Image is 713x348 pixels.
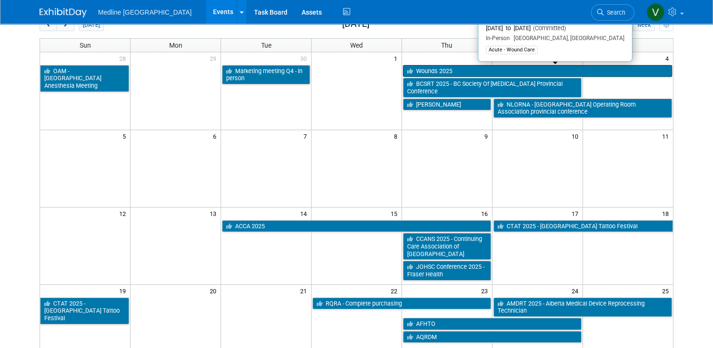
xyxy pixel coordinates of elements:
span: 6 [212,130,221,142]
a: Marketing meeting Q4 - in person [222,65,310,84]
span: 13 [209,207,221,219]
span: 18 [661,207,673,219]
span: 5 [122,130,130,142]
div: [DATE] to [DATE] [486,25,624,33]
a: NLORNA - [GEOGRAPHIC_DATA] Operating Room Association provincial conference [493,99,672,118]
span: 7 [303,130,311,142]
span: 22 [390,285,402,297]
a: ACCA 2025 [222,220,491,232]
span: 28 [118,52,130,64]
a: AFHTO [403,318,582,330]
div: Acute - Wound Care [486,46,538,54]
span: Sun [80,41,91,49]
a: AMDRT 2025 - Alberta Medical Device Reprocessing Technician [493,298,672,317]
span: 17 [571,207,582,219]
a: BCSRT 2025 - BC Society Of [MEDICAL_DATA] Provincial Conference [403,78,582,97]
h2: [DATE] [342,19,369,29]
button: week [633,19,655,31]
span: 15 [390,207,402,219]
span: 30 [299,52,311,64]
span: 9 [484,130,492,142]
a: CCANS 2025 - Continuing Care Association of [GEOGRAPHIC_DATA] [403,233,491,260]
span: 24 [571,285,582,297]
span: 1 [393,52,402,64]
a: JOHSC Conference 2025 - Fraser Health [403,261,491,280]
span: 20 [209,285,221,297]
a: Wounds 2025 [403,65,672,77]
span: 23 [480,285,492,297]
span: 21 [299,285,311,297]
a: Search [591,4,634,21]
span: 19 [118,285,130,297]
a: CTAT 2025 - [GEOGRAPHIC_DATA] Tattoo Festival [493,220,673,232]
span: 16 [480,207,492,219]
img: ExhibitDay [40,8,87,17]
span: 8 [393,130,402,142]
span: Mon [169,41,182,49]
span: Wed [350,41,363,49]
a: OAM - [GEOGRAPHIC_DATA] Anesthesia Meeting [40,65,129,92]
button: prev [40,19,57,31]
span: 10 [571,130,582,142]
span: Medline [GEOGRAPHIC_DATA] [98,8,192,16]
a: [PERSON_NAME] [403,99,491,111]
span: Search [604,9,625,16]
span: 14 [299,207,311,219]
span: 25 [661,285,673,297]
span: Thu [441,41,452,49]
span: 29 [209,52,221,64]
span: In-Person [486,35,510,41]
span: [GEOGRAPHIC_DATA], [GEOGRAPHIC_DATA] [510,35,624,41]
a: AQRDM [403,331,582,343]
span: 4 [664,52,673,64]
button: myCustomButton [659,19,673,31]
img: Vahid Mohammadi [647,3,664,21]
a: RQRA - Complete purchasing [312,298,491,310]
button: next [57,19,74,31]
span: 11 [661,130,673,142]
a: CTAT 2025 - [GEOGRAPHIC_DATA] Tattoo Festival [40,298,129,324]
span: 12 [118,207,130,219]
i: Personalize Calendar [663,22,669,28]
span: Tue [261,41,271,49]
span: (Committed) [531,25,566,32]
button: [DATE] [79,19,104,31]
